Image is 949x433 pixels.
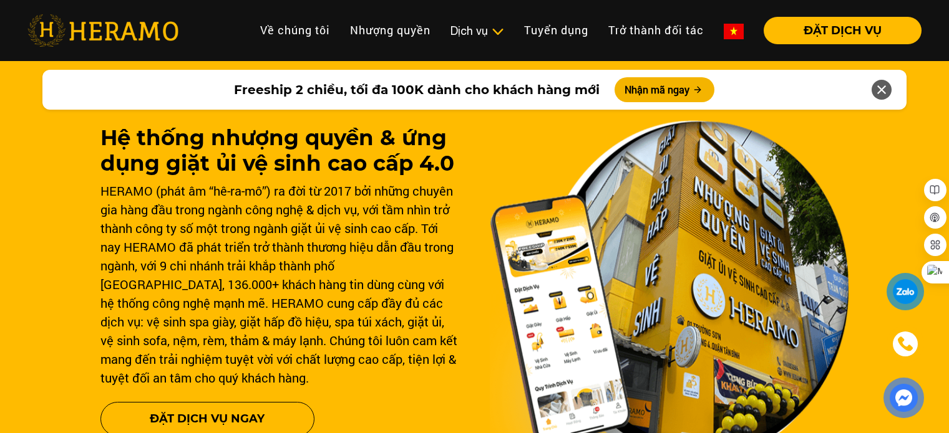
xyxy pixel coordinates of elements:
h1: Hệ thống nhượng quyền & ứng dụng giặt ủi vệ sinh cao cấp 4.0 [100,125,460,176]
a: ĐẶT DỊCH VỤ [754,25,922,36]
a: phone-icon [888,327,922,361]
div: Dịch vụ [450,22,504,39]
a: Tuyển dụng [514,17,598,44]
a: Trở thành đối tác [598,17,714,44]
img: heramo-logo.png [27,14,178,47]
button: ĐẶT DỊCH VỤ [764,17,922,44]
div: HERAMO (phát âm “hê-ra-mô”) ra đời từ 2017 bởi những chuyên gia hàng đầu trong ngành công nghệ & ... [100,181,460,387]
a: Về chúng tôi [250,17,340,44]
a: Nhượng quyền [340,17,440,44]
img: phone-icon [898,336,913,351]
button: Nhận mã ngay [615,77,714,102]
img: vn-flag.png [724,24,744,39]
span: Freeship 2 chiều, tối đa 100K dành cho khách hàng mới [234,80,600,99]
img: subToggleIcon [491,26,504,38]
